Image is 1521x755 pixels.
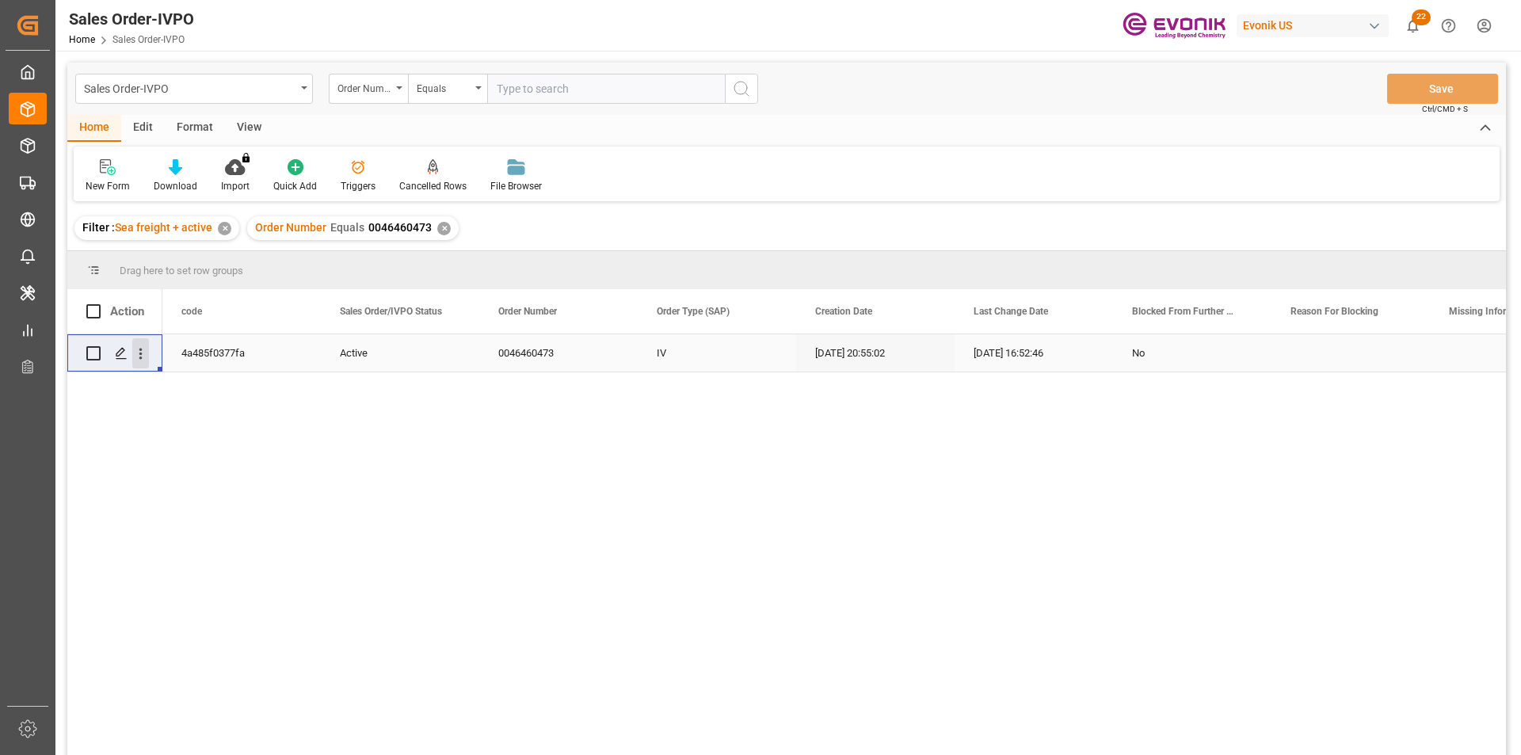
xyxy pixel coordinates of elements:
[69,34,95,45] a: Home
[955,334,1113,372] div: [DATE] 16:52:46
[657,306,730,317] span: Order Type (SAP)
[487,74,725,104] input: Type to search
[181,306,202,317] span: code
[337,78,391,96] div: Order Number
[1237,14,1389,37] div: Evonik US
[69,7,194,31] div: Sales Order-IVPO
[340,306,442,317] span: Sales Order/IVPO Status
[974,306,1048,317] span: Last Change Date
[115,221,212,234] span: Sea freight + active
[86,179,130,193] div: New Form
[1290,306,1378,317] span: Reason For Blocking
[1395,8,1431,44] button: show 22 new notifications
[154,179,197,193] div: Download
[498,306,557,317] span: Order Number
[638,334,796,372] div: IV
[1132,306,1238,317] span: Blocked From Further Processing
[340,335,460,372] div: Active
[368,221,432,234] span: 0046460473
[399,179,467,193] div: Cancelled Rows
[330,221,364,234] span: Equals
[437,222,451,235] div: ✕
[218,222,231,235] div: ✕
[341,179,375,193] div: Triggers
[1422,103,1468,115] span: Ctrl/CMD + S
[84,78,295,97] div: Sales Order-IVPO
[165,115,225,142] div: Format
[82,221,115,234] span: Filter :
[1387,74,1498,104] button: Save
[490,179,542,193] div: File Browser
[796,334,955,372] div: [DATE] 20:55:02
[1123,12,1226,40] img: Evonik-brand-mark-Deep-Purple-RGB.jpeg_1700498283.jpeg
[255,221,326,234] span: Order Number
[1237,10,1395,40] button: Evonik US
[725,74,758,104] button: search button
[273,179,317,193] div: Quick Add
[162,334,321,372] div: 4a485f0377fa
[75,74,313,104] button: open menu
[815,306,872,317] span: Creation Date
[67,115,121,142] div: Home
[110,304,144,318] div: Action
[1132,335,1252,372] div: No
[1431,8,1466,44] button: Help Center
[329,74,408,104] button: open menu
[120,265,243,276] span: Drag here to set row groups
[479,334,638,372] div: 0046460473
[1412,10,1431,25] span: 22
[408,74,487,104] button: open menu
[121,115,165,142] div: Edit
[225,115,273,142] div: View
[67,334,162,372] div: Press SPACE to select this row.
[417,78,471,96] div: Equals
